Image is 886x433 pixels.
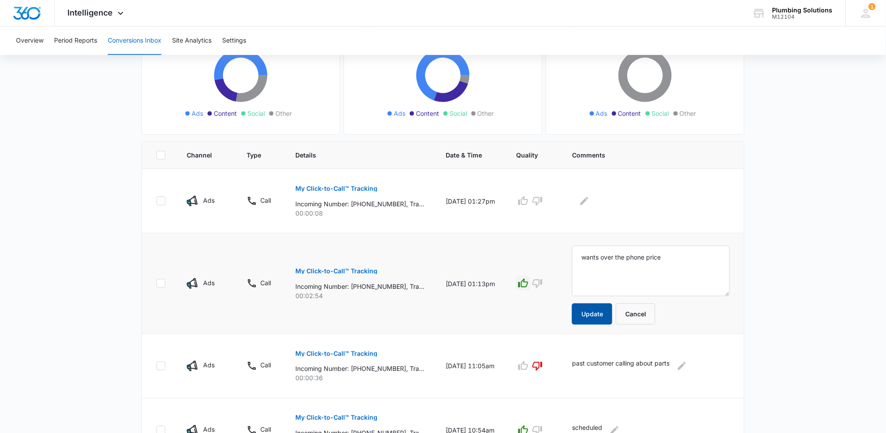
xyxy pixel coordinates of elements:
p: Ads [203,196,215,205]
button: Site Analytics [172,27,212,55]
td: [DATE] 11:05am [435,334,506,398]
button: Cancel [616,303,655,325]
button: Overview [16,27,43,55]
p: My Click-to-Call™ Tracking [295,350,377,357]
textarea: wants over the phone price [572,246,730,296]
p: My Click-to-Call™ Tracking [295,268,377,274]
span: Ads [192,109,203,118]
button: Settings [222,27,246,55]
span: Content [416,109,439,118]
p: 00:02:54 [295,291,424,300]
p: Ads [203,361,215,370]
span: Quality [516,150,538,160]
p: Call [260,361,271,370]
span: Date & Time [446,150,482,160]
p: 00:00:36 [295,374,424,383]
div: notifications count [869,3,876,10]
button: My Click-to-Call™ Tracking [295,178,377,199]
span: Content [618,109,641,118]
p: Incoming Number: [PHONE_NUMBER], Tracking Number: [PHONE_NUMBER], Ring To: [PHONE_NUMBER], Caller... [295,282,424,291]
button: Edit Comments [675,359,689,373]
span: Ads [394,109,405,118]
span: Other [478,109,494,118]
span: Social [652,109,669,118]
button: Edit Comments [577,194,592,208]
span: Intelligence [68,8,113,17]
span: Type [247,150,261,160]
p: Call [260,278,271,287]
td: [DATE] 01:13pm [435,233,506,334]
td: [DATE] 01:27pm [435,169,506,233]
span: Other [680,109,696,118]
span: Other [275,109,292,118]
button: My Click-to-Call™ Tracking [295,407,377,429]
p: Ads [203,278,215,287]
p: 00:00:08 [295,209,424,218]
p: Incoming Number: [PHONE_NUMBER], Tracking Number: [PHONE_NUMBER], Ring To: [PHONE_NUMBER], Caller... [295,199,424,209]
button: My Click-to-Call™ Tracking [295,343,377,364]
span: Comments [572,150,717,160]
button: Period Reports [54,27,97,55]
p: My Click-to-Call™ Tracking [295,185,377,192]
span: 1 [869,3,876,10]
span: Social [247,109,265,118]
span: Ads [596,109,608,118]
div: account id [772,14,833,20]
div: account name [772,7,833,14]
p: My Click-to-Call™ Tracking [295,415,377,421]
button: Conversions Inbox [108,27,161,55]
span: Details [295,150,412,160]
span: Channel [187,150,212,160]
button: My Click-to-Call™ Tracking [295,260,377,282]
p: Call [260,196,271,205]
span: Content [214,109,237,118]
p: Incoming Number: [PHONE_NUMBER], Tracking Number: [PHONE_NUMBER], Ring To: [PHONE_NUMBER], Caller... [295,364,424,374]
span: Social [450,109,467,118]
p: past customer calling about parts [572,359,670,373]
button: Update [572,303,612,325]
